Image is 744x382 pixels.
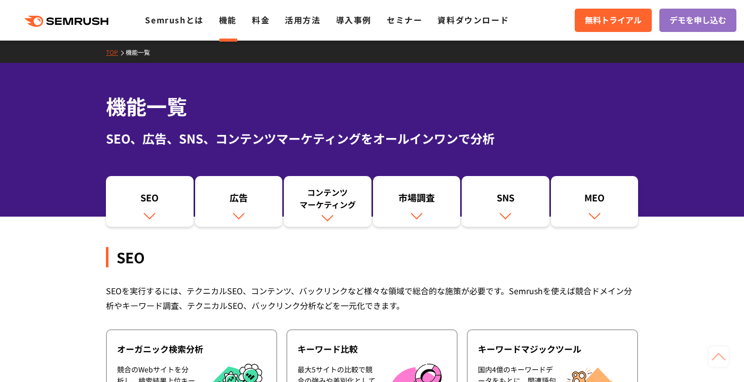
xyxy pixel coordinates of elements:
a: 広告 [195,176,283,227]
div: コンテンツ マーケティング [289,186,366,211]
a: 活用方法 [285,14,320,26]
a: TOP [106,48,126,56]
div: 市場調査 [378,191,456,209]
div: SEO [111,191,189,209]
div: SEO [106,247,638,267]
div: SNS [467,191,544,209]
a: Semrushとは [145,14,203,26]
a: 無料トライアル [575,9,652,32]
a: 料金 [252,14,270,26]
div: 広告 [200,191,278,209]
a: MEO [551,176,639,227]
div: SEO、広告、SNS、コンテンツマーケティングをオールインワンで分析 [106,129,638,148]
a: 導入事例 [336,14,371,26]
a: SNS [462,176,549,227]
div: オーガニック検索分析 [117,343,266,355]
div: SEOを実行するには、テクニカルSEO、コンテンツ、バックリンクなど様々な領域で総合的な施策が必要です。Semrushを使えば競合ドメイン分析やキーワード調査、テクニカルSEO、バックリンク分析... [106,284,638,313]
a: 市場調査 [373,176,461,227]
span: デモを申し込む [669,14,726,27]
h1: 機能一覧 [106,91,638,121]
span: 無料トライアル [585,14,642,27]
a: 機能一覧 [126,48,158,56]
a: 機能 [219,14,237,26]
a: セミナー [387,14,422,26]
div: MEO [556,191,634,209]
div: キーワード比較 [297,343,447,355]
a: SEO [106,176,194,227]
div: キーワードマジックツール [478,343,627,355]
a: デモを申し込む [659,9,736,32]
a: 資料ダウンロード [437,14,509,26]
a: コンテンツマーケティング [284,176,371,227]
